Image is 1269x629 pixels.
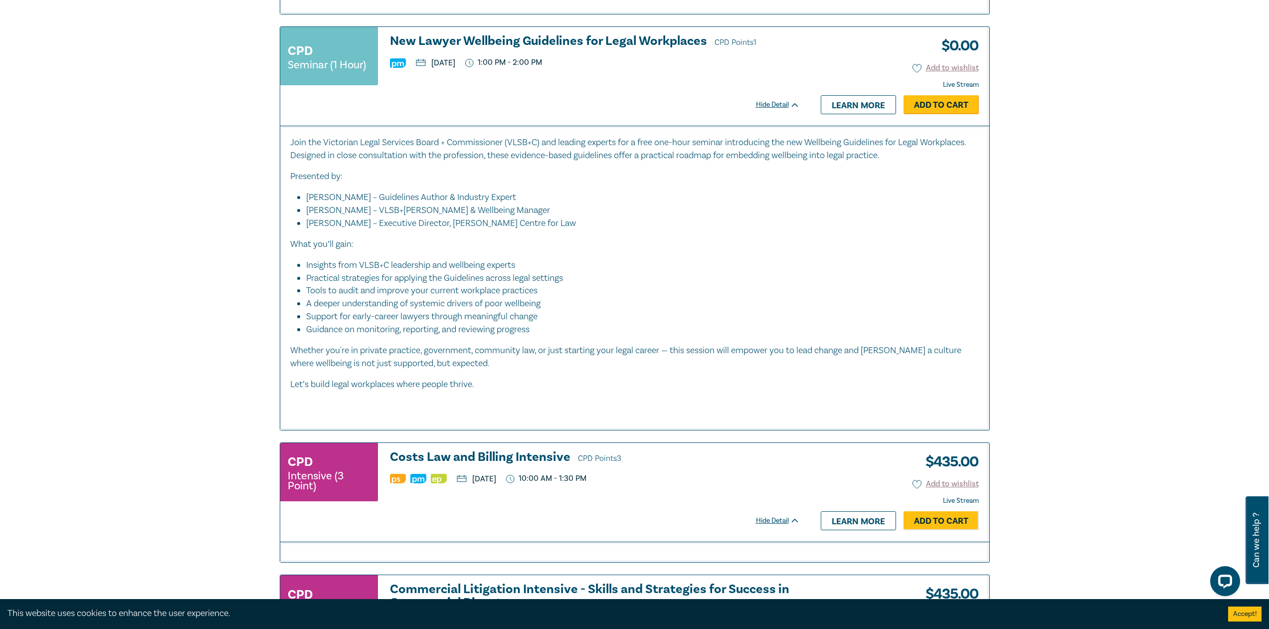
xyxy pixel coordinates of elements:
span: CPD Points 3 [578,453,621,463]
img: Practice Management & Business Skills [410,474,426,483]
a: Add to Cart [904,511,979,530]
p: 10:00 AM - 1:30 PM [506,474,587,483]
li: A deeper understanding of systemic drivers of poor wellbeing [306,297,969,310]
p: Whether you're in private practice, government, community law, or just starting your legal career... [290,344,979,370]
div: Hide Detail [756,100,811,110]
h3: CPD [288,453,313,471]
h3: New Lawyer Wellbeing Guidelines for Legal Workplaces [390,34,800,49]
li: Insights from VLSB+C leadership and wellbeing experts [306,259,969,272]
img: Practice Management & Business Skills [390,58,406,68]
li: Support for early-career lawyers through meaningful change [306,310,969,323]
img: Professional Skills [390,474,406,483]
p: What you’ll gain: [290,238,979,251]
a: Costs Law and Billing Intensive CPD Points3 [390,450,800,465]
small: Intensive (3 Point) [288,471,370,491]
a: Commercial Litigation Intensive - Skills and Strategies for Success in Commercial Disputes CPD Po... [390,583,800,611]
li: [PERSON_NAME] – Guidelines Author & Industry Expert [306,191,969,204]
p: Join the Victorian Legal Services Board + Commissioner (VLSB+C) and leading experts for a free on... [290,136,979,162]
button: Add to wishlist [912,478,979,490]
span: Can we help ? [1252,502,1261,578]
h3: $ 435.00 [918,450,979,473]
p: Let’s build legal workplaces where people thrive. [290,378,979,391]
li: Guidance on monitoring, reporting, and reviewing progress [306,323,979,336]
strong: Live Stream [943,80,979,89]
h3: Costs Law and Billing Intensive [390,450,800,465]
h3: CPD [288,586,313,604]
li: [PERSON_NAME] – Executive Director, [PERSON_NAME] Centre for Law [306,217,979,230]
div: Hide Detail [756,516,811,526]
small: Seminar (1 Hour) [288,60,366,70]
button: Accept cookies [1228,607,1262,622]
h3: $ 435.00 [918,583,979,606]
img: Ethics & Professional Responsibility [431,474,447,483]
p: 1:00 PM - 2:00 PM [465,58,543,67]
h3: Commercial Litigation Intensive - Skills and Strategies for Success in Commercial Disputes [390,583,800,611]
p: [DATE] [416,59,455,67]
a: Learn more [821,511,896,530]
a: New Lawyer Wellbeing Guidelines for Legal Workplaces CPD Points1 [390,34,800,49]
p: [DATE] [457,475,496,483]
iframe: LiveChat chat widget [1202,562,1244,604]
h3: $ 0.00 [934,34,979,57]
li: [PERSON_NAME] – VLSB+[PERSON_NAME] & Wellbeing Manager [306,204,969,217]
span: CPD Points 1 [715,37,756,47]
strong: Live Stream [943,496,979,505]
a: Learn more [821,95,896,114]
div: This website uses cookies to enhance the user experience. [7,607,1213,620]
li: Tools to audit and improve your current workplace practices [306,284,969,297]
a: Add to Cart [904,95,979,114]
li: Practical strategies for applying the Guidelines across legal settings [306,272,969,285]
p: Presented by: [290,170,979,183]
button: Add to wishlist [912,62,979,74]
h3: CPD [288,42,313,60]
